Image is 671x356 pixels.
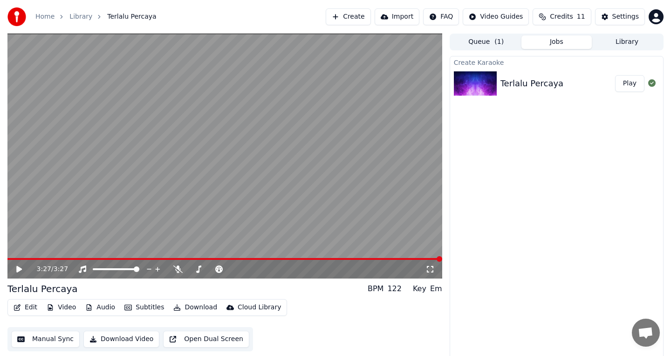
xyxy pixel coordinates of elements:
button: Credits11 [533,8,591,25]
a: Home [35,12,55,21]
span: 11 [577,12,585,21]
button: Video [43,301,80,314]
a: Obrolan terbuka [632,319,660,347]
button: Create [326,8,371,25]
span: 3:27 [54,265,68,274]
a: Library [69,12,92,21]
div: Em [430,283,442,294]
div: 122 [387,283,402,294]
span: ( 1 ) [494,37,504,47]
span: Terlalu Percaya [107,12,156,21]
button: FAQ [423,8,459,25]
div: Cloud Library [238,303,281,312]
button: Subtitles [121,301,168,314]
button: Audio [82,301,119,314]
nav: breadcrumb [35,12,157,21]
button: Manual Sync [11,331,80,348]
span: 3:27 [37,265,51,274]
button: Play [615,75,644,92]
img: youka [7,7,26,26]
button: Download Video [83,331,159,348]
button: Library [592,35,662,49]
div: Create Karaoke [450,56,663,68]
button: Open Dual Screen [163,331,249,348]
div: Key [413,283,426,294]
div: Terlalu Percaya [500,77,563,90]
div: BPM [368,283,383,294]
button: Settings [595,8,645,25]
button: Edit [10,301,41,314]
div: / [37,265,59,274]
div: Terlalu Percaya [7,282,78,295]
button: Jobs [521,35,592,49]
span: Credits [550,12,573,21]
div: Settings [612,12,639,21]
button: Import [375,8,419,25]
button: Download [170,301,221,314]
button: Video Guides [463,8,529,25]
button: Queue [451,35,521,49]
